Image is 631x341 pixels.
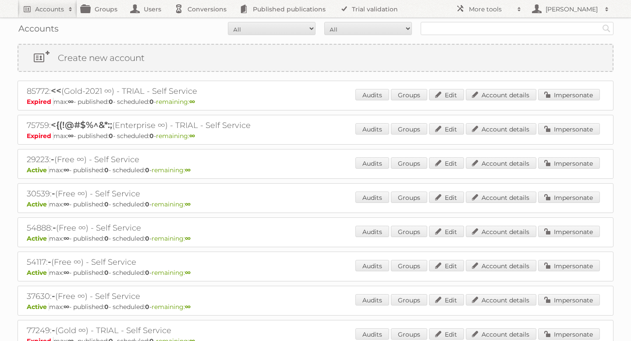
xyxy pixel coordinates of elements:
[466,328,536,340] a: Account details
[51,154,54,164] span: -
[466,89,536,100] a: Account details
[27,85,333,97] h2: 85772: (Gold-2021 ∞) - TRIAL - Self Service
[355,226,389,237] a: Audits
[64,234,69,242] strong: ∞
[27,132,604,140] p: max: - published: - scheduled: -
[538,89,600,100] a: Impersonate
[64,200,69,208] strong: ∞
[538,328,600,340] a: Impersonate
[64,166,69,174] strong: ∞
[27,234,604,242] p: max: - published: - scheduled: -
[429,192,464,203] a: Edit
[391,226,427,237] a: Groups
[391,260,427,271] a: Groups
[104,303,109,311] strong: 0
[35,5,64,14] h2: Accounts
[109,98,113,106] strong: 0
[185,200,191,208] strong: ∞
[355,192,389,203] a: Audits
[149,132,154,140] strong: 0
[152,234,191,242] span: remaining:
[27,256,333,268] h2: 54117: (Free ∞) - Self Service
[429,328,464,340] a: Edit
[538,226,600,237] a: Impersonate
[600,22,613,35] input: Search
[104,234,109,242] strong: 0
[466,260,536,271] a: Account details
[189,98,195,106] strong: ∞
[18,45,613,71] a: Create new account
[64,303,69,311] strong: ∞
[355,123,389,135] a: Audits
[104,166,109,174] strong: 0
[145,303,149,311] strong: 0
[145,269,149,277] strong: 0
[27,222,333,234] h2: 54888: (Free ∞) - Self Service
[145,234,149,242] strong: 0
[27,303,49,311] span: Active
[355,89,389,100] a: Audits
[355,260,389,271] a: Audits
[52,188,55,199] span: -
[391,192,427,203] a: Groups
[469,5,513,14] h2: More tools
[27,166,49,174] span: Active
[538,123,600,135] a: Impersonate
[152,200,191,208] span: remaining:
[538,260,600,271] a: Impersonate
[429,89,464,100] a: Edit
[391,328,427,340] a: Groups
[185,269,191,277] strong: ∞
[466,226,536,237] a: Account details
[27,234,49,242] span: Active
[145,200,149,208] strong: 0
[538,294,600,305] a: Impersonate
[429,123,464,135] a: Edit
[189,132,195,140] strong: ∞
[429,260,464,271] a: Edit
[53,222,56,233] span: -
[51,85,61,96] span: <<
[156,132,195,140] span: remaining:
[27,303,604,311] p: max: - published: - scheduled: -
[391,89,427,100] a: Groups
[185,166,191,174] strong: ∞
[429,157,464,169] a: Edit
[27,291,333,302] h2: 37630: (Free ∞) - Self Service
[109,132,113,140] strong: 0
[466,157,536,169] a: Account details
[355,294,389,305] a: Audits
[152,303,191,311] span: remaining:
[68,132,74,140] strong: ∞
[391,157,427,169] a: Groups
[145,166,149,174] strong: 0
[104,200,109,208] strong: 0
[27,188,333,199] h2: 30539: (Free ∞) - Self Service
[391,123,427,135] a: Groups
[355,328,389,340] a: Audits
[429,294,464,305] a: Edit
[27,154,333,165] h2: 29223: (Free ∞) - Self Service
[27,200,604,208] p: max: - published: - scheduled: -
[51,120,112,130] span: <{(!@#$%^&*:;
[48,256,51,267] span: -
[27,98,604,106] p: max: - published: - scheduled: -
[391,294,427,305] a: Groups
[185,234,191,242] strong: ∞
[185,303,191,311] strong: ∞
[543,5,600,14] h2: [PERSON_NAME]
[152,269,191,277] span: remaining:
[27,120,333,131] h2: 75759: (Enterprise ∞) - TRIAL - Self Service
[27,166,604,174] p: max: - published: - scheduled: -
[27,132,53,140] span: Expired
[27,269,604,277] p: max: - published: - scheduled: -
[538,157,600,169] a: Impersonate
[466,192,536,203] a: Account details
[64,269,69,277] strong: ∞
[68,98,74,106] strong: ∞
[156,98,195,106] span: remaining:
[52,291,55,301] span: -
[27,98,53,106] span: Expired
[466,123,536,135] a: Account details
[355,157,389,169] a: Audits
